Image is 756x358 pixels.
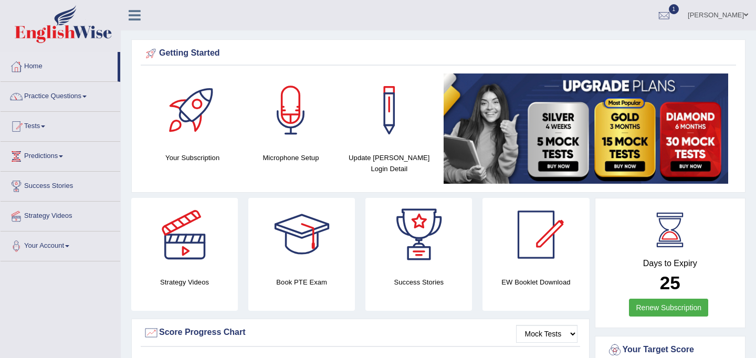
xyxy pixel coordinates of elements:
a: Practice Questions [1,82,120,108]
b: 25 [660,272,680,293]
div: Your Target Score [607,342,734,358]
h4: Update [PERSON_NAME] Login Detail [345,152,433,174]
h4: EW Booklet Download [482,277,589,288]
a: Tests [1,112,120,138]
h4: Days to Expiry [607,259,734,268]
a: Strategy Videos [1,202,120,228]
img: small5.jpg [444,73,728,184]
a: Renew Subscription [629,299,708,317]
a: Predictions [1,142,120,168]
h4: Book PTE Exam [248,277,355,288]
h4: Your Subscription [149,152,236,163]
a: Your Account [1,231,120,258]
h4: Success Stories [365,277,472,288]
div: Score Progress Chart [143,325,577,341]
h4: Microphone Setup [247,152,334,163]
a: Home [1,52,118,78]
div: Getting Started [143,46,733,61]
a: Success Stories [1,172,120,198]
span: 1 [669,4,679,14]
h4: Strategy Videos [131,277,238,288]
